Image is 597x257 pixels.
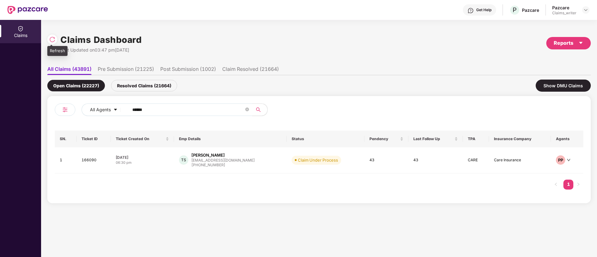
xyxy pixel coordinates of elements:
th: SN. [55,131,77,147]
div: Reports [554,39,583,47]
li: All Claims (43891) [47,66,92,75]
th: Pendency [364,131,408,147]
th: Agents [551,131,583,147]
div: Claim Under Process [298,157,338,163]
div: [EMAIL_ADDRESS][DOMAIN_NAME] [191,158,255,162]
div: TS [179,155,188,165]
th: TPA [463,131,489,147]
div: Claims_writer [552,11,576,16]
li: Pre Submission (21225) [98,66,154,75]
span: close-circle [245,108,249,111]
th: Ticket Created On [111,131,174,147]
img: svg+xml;base64,PHN2ZyBpZD0iSGVscC0zMngzMiIgeG1sbnM9Imh0dHA6Ly93d3cudzMub3JnLzIwMDAvc3ZnIiB3aWR0aD... [468,7,474,14]
div: Open Claims (22227) [47,80,105,91]
li: Post Submission (1002) [160,66,216,75]
span: caret-down [578,40,583,45]
span: close-circle [245,107,249,113]
span: search [252,107,264,112]
td: 43 [364,147,408,173]
div: Resolved Claims (21664) [111,80,177,91]
div: [PERSON_NAME] [191,152,225,158]
a: 1 [563,180,573,189]
span: P [513,6,517,14]
img: svg+xml;base64,PHN2ZyB4bWxucz0iaHR0cDovL3d3dy53My5vcmcvMjAwMC9zdmciIHdpZHRoPSIyNCIgaGVpZ2h0PSIyNC... [61,106,69,113]
span: down [567,158,571,162]
img: svg+xml;base64,PHN2ZyBpZD0iRHJvcGRvd24tMzJ4MzIiIHhtbG5zPSJodHRwOi8vd3d3LnczLm9yZy8yMDAwL3N2ZyIgd2... [583,7,588,12]
th: Insurance Company [489,131,551,147]
td: 166090 [77,147,111,173]
span: caret-down [113,108,118,112]
li: Previous Page [551,180,561,190]
span: Last Follow Up [413,136,453,141]
th: Status [287,131,365,147]
span: All Agents [90,106,111,113]
div: Show DMU Claims [536,80,591,92]
li: 1 [563,180,573,190]
button: left [551,180,561,190]
div: 06:30 pm [116,160,169,165]
div: Pazcare [522,7,539,13]
div: Last Updated on 03:47 pm[DATE] [60,47,142,53]
span: Pendency [369,136,399,141]
div: [PHONE_NUMBER] [191,162,255,168]
h1: Claims Dashboard [60,33,142,47]
span: right [576,182,580,186]
img: svg+xml;base64,PHN2ZyBpZD0iUmVsb2FkLTMyeDMyIiB4bWxucz0iaHR0cDovL3d3dy53My5vcmcvMjAwMC9zdmciIHdpZH... [49,36,55,43]
div: Refresh [47,46,68,56]
button: right [573,180,583,190]
img: svg+xml;base64,PHN2ZyBpZD0iQ2xhaW0iIHhtbG5zPSJodHRwOi8vd3d3LnczLm9yZy8yMDAwL3N2ZyIgd2lkdGg9IjIwIi... [17,25,24,32]
img: New Pazcare Logo [7,6,48,14]
div: Pazcare [552,5,576,11]
td: 1 [55,147,77,173]
th: Last Follow Up [408,131,463,147]
div: [DATE] [116,155,169,160]
div: PP [556,155,565,165]
button: search [252,103,268,116]
div: Get Help [476,7,491,12]
td: 43 [408,147,463,173]
li: Next Page [573,180,583,190]
th: Emp Details [174,131,286,147]
button: All Agentscaret-down [82,103,131,116]
th: Ticket ID [77,131,111,147]
td: Care Insurance [489,147,551,173]
td: CARE [463,147,489,173]
li: Claim Resolved (21664) [222,66,279,75]
span: Ticket Created On [116,136,165,141]
span: left [554,182,558,186]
